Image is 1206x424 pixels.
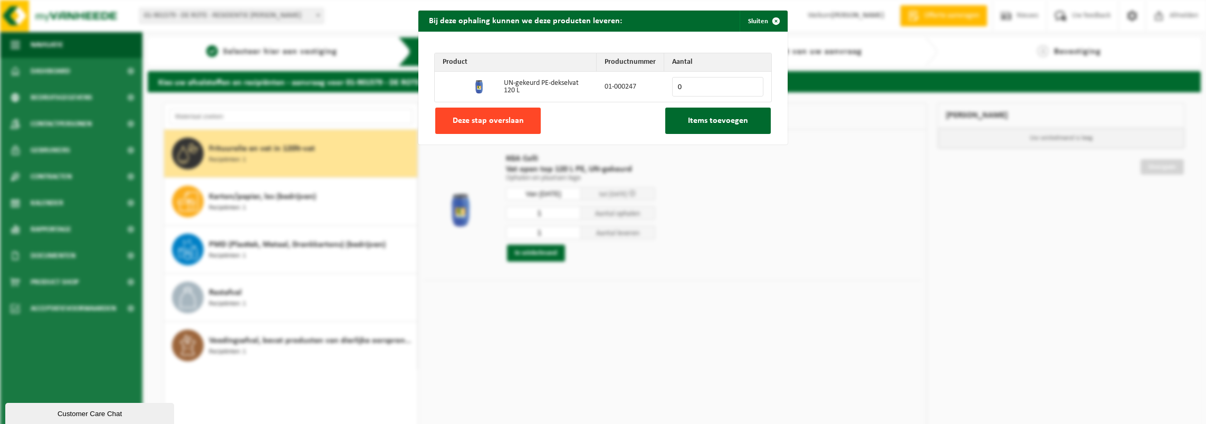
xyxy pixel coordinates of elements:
button: Items toevoegen [665,108,771,134]
button: Sluiten [740,11,787,32]
td: 01-000247 [597,72,664,102]
button: Deze stap overslaan [435,108,541,134]
span: Deze stap overslaan [453,117,524,125]
th: Productnummer [597,53,664,72]
th: Aantal [664,53,771,72]
th: Product [435,53,597,72]
iframe: chat widget [5,401,176,424]
img: 01-000247 [471,78,488,94]
span: Items toevoegen [688,117,748,125]
h2: Bij deze ophaling kunnen we deze producten leveren: [418,11,633,31]
td: UN-gekeurd PE-dekselvat 120 L [496,72,597,102]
